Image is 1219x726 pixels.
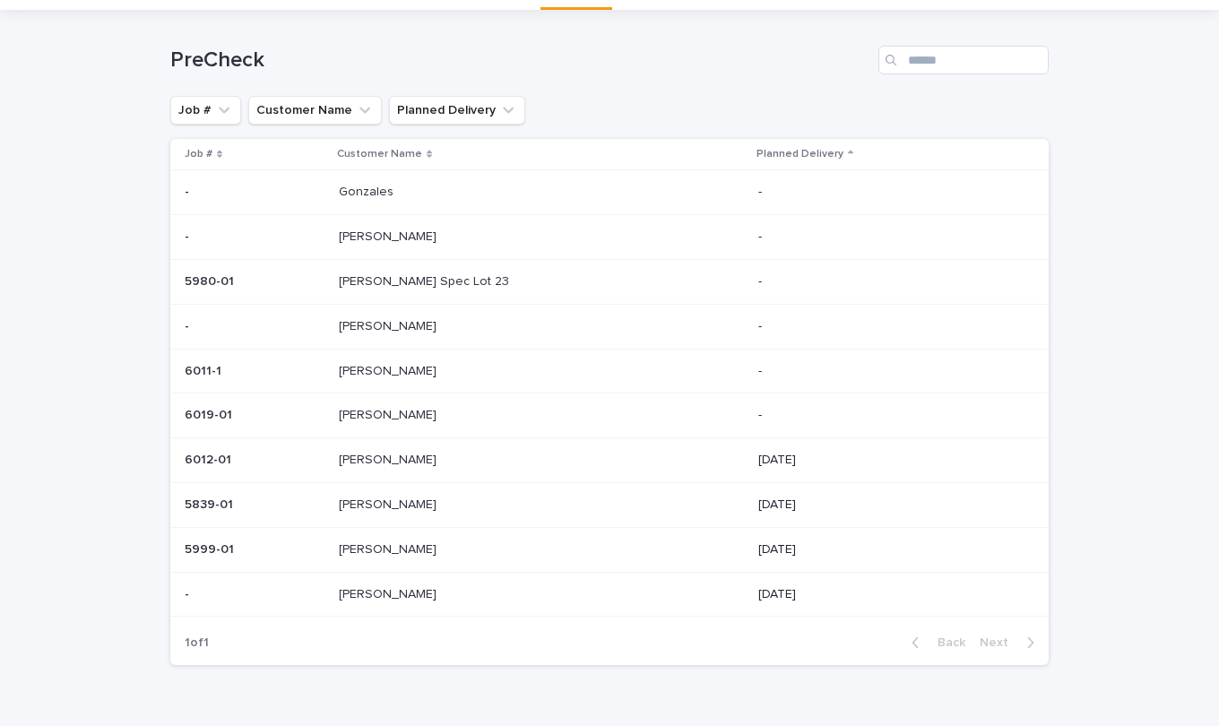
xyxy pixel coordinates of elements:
[339,271,513,290] p: [PERSON_NAME] Spec Lot 23
[185,539,238,557] p: 5999-01
[185,181,193,200] p: -
[758,453,1020,468] p: [DATE]
[758,542,1020,557] p: [DATE]
[339,226,440,245] p: [PERSON_NAME]
[185,449,235,468] p: 6012-01
[756,144,843,164] p: Planned Delivery
[758,587,1020,602] p: [DATE]
[878,46,1049,74] input: Search
[185,144,212,164] p: Job #
[170,349,1049,393] tr: 6011-16011-1 [PERSON_NAME][PERSON_NAME] -
[897,635,973,651] button: Back
[339,583,440,602] p: [PERSON_NAME]
[758,274,1020,290] p: -
[185,315,193,334] p: -
[973,635,1049,651] button: Next
[170,304,1049,349] tr: -- [PERSON_NAME][PERSON_NAME] -
[758,497,1020,513] p: [DATE]
[185,360,225,379] p: 6011-1
[185,226,193,245] p: -
[927,636,965,649] span: Back
[185,404,236,423] p: 6019-01
[170,48,871,73] h1: PreCheck
[248,96,382,125] button: Customer Name
[170,527,1049,572] tr: 5999-015999-01 [PERSON_NAME][PERSON_NAME] [DATE]
[170,393,1049,438] tr: 6019-016019-01 [PERSON_NAME][PERSON_NAME] -
[758,364,1020,379] p: -
[758,229,1020,245] p: -
[339,539,440,557] p: [PERSON_NAME]
[185,583,193,602] p: -
[758,408,1020,423] p: -
[339,181,397,200] p: Gonzales
[980,636,1019,649] span: Next
[185,494,237,513] p: 5839-01
[170,215,1049,260] tr: -- [PERSON_NAME][PERSON_NAME] -
[337,144,422,164] p: Customer Name
[170,482,1049,527] tr: 5839-015839-01 [PERSON_NAME][PERSON_NAME] [DATE]
[170,572,1049,617] tr: -- [PERSON_NAME][PERSON_NAME] [DATE]
[170,170,1049,215] tr: -- GonzalesGonzales -
[339,449,440,468] p: [PERSON_NAME]
[339,494,440,513] p: [PERSON_NAME]
[170,438,1049,483] tr: 6012-016012-01 [PERSON_NAME][PERSON_NAME] [DATE]
[170,96,241,125] button: Job #
[339,404,440,423] p: [PERSON_NAME]
[339,315,440,334] p: [PERSON_NAME]
[170,259,1049,304] tr: 5980-015980-01 [PERSON_NAME] Spec Lot 23[PERSON_NAME] Spec Lot 23 -
[170,621,223,665] p: 1 of 1
[758,319,1020,334] p: -
[758,185,1020,200] p: -
[185,271,238,290] p: 5980-01
[389,96,525,125] button: Planned Delivery
[339,360,440,379] p: [PERSON_NAME]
